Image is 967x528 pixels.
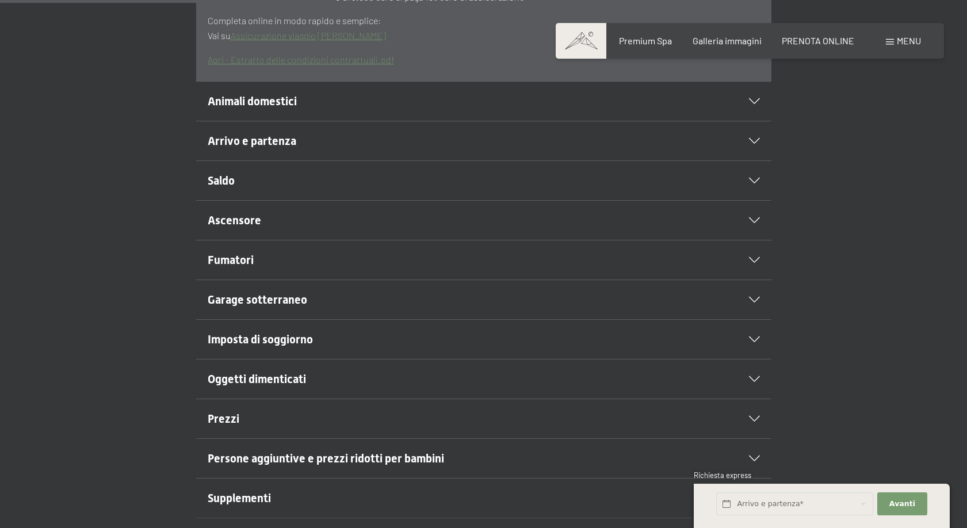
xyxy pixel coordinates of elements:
[694,470,751,480] span: Richiesta express
[208,372,306,386] span: Oggetti dimenticati
[897,35,921,46] span: Menu
[208,94,297,108] span: Animali domestici
[208,253,254,267] span: Fumatori
[693,35,762,46] a: Galleria immagini
[208,174,235,188] span: Saldo
[208,452,444,465] span: Persone aggiuntive e prezzi ridotti per bambini
[877,492,927,516] button: Avanti
[619,35,672,46] a: Premium Spa
[231,30,386,41] a: Assicurazione viaggio [PERSON_NAME]
[208,491,271,505] span: Supplementi
[208,332,313,346] span: Imposta di soggiorno
[782,35,854,46] a: PRENOTA ONLINE
[208,412,239,426] span: Prezzi
[208,54,394,65] a: Apri - Estratto delle condizioni contrattuali.pdf
[208,213,261,227] span: Ascensore
[208,293,307,307] span: Garage sotterraneo
[889,499,915,509] span: Avanti
[208,13,760,43] p: Completa online in modo rapido e semplice: Vai su
[208,134,296,148] span: Arrivo e partenza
